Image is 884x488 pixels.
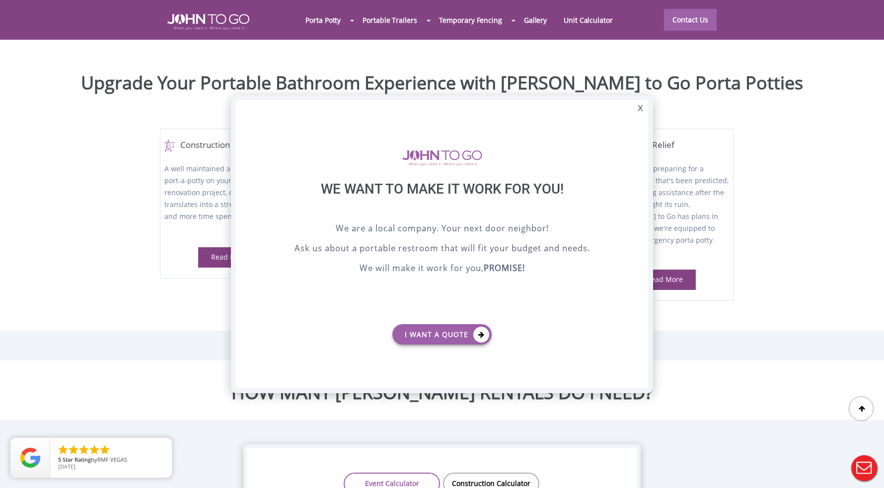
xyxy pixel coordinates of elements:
li:  [99,444,111,456]
a: I want a Quote [392,324,492,345]
span: RMF VEGAS [97,456,127,463]
b: PROMISE! [484,262,525,274]
p: We are a local company. Your next door neighbor! [261,222,623,237]
span: Star Rating [63,456,91,463]
img: logo of viptogo [402,150,482,166]
span: by [58,457,164,464]
p: We will make it work for you, [261,262,623,277]
span: 5 [58,456,61,463]
img: Review Rating [20,448,40,468]
div: We want to make it work for you! [261,181,623,222]
p: Ask us about a portable restroom that will fit your budget and needs. [261,242,623,257]
li:  [78,444,90,456]
li:  [68,444,79,456]
span: [DATE] [58,463,75,470]
button: Live Chat [844,448,884,488]
li:  [88,444,100,456]
li:  [57,444,69,456]
div: X [633,100,648,117]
